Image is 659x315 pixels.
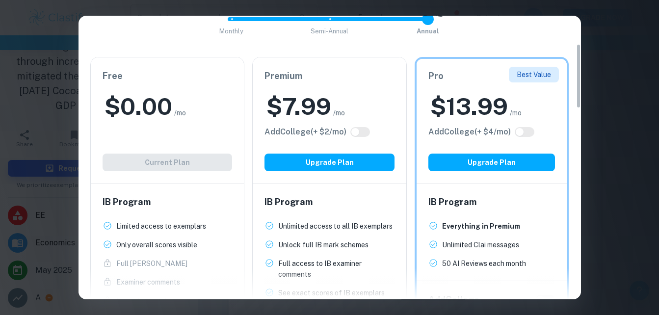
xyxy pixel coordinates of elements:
[266,91,331,122] h2: $ 7.99
[311,27,348,35] span: Semi-Annual
[264,195,395,209] h6: IB Program
[219,27,243,35] span: Monthly
[105,91,172,122] h2: $ 0.00
[278,258,395,280] p: Full access to IB examiner comments
[333,107,345,118] span: /mo
[442,258,526,269] p: 50 AI Reviews each month
[278,239,369,250] p: Unlock full IB mark schemes
[430,91,508,122] h2: $ 13.99
[428,154,555,171] button: Upgrade Plan
[264,126,346,138] h6: Click to see all the additional College features.
[417,27,439,35] span: Annual
[103,195,233,209] h6: IB Program
[442,221,520,232] p: Everything in Premium
[264,69,395,83] h6: Premium
[428,69,555,83] h6: Pro
[428,126,511,138] h6: Click to see all the additional College features.
[278,221,393,232] p: Unlimited access to all IB exemplars
[442,239,519,250] p: Unlimited Clai messages
[264,154,395,171] button: Upgrade Plan
[103,69,233,83] h6: Free
[428,195,555,209] h6: IB Program
[517,69,551,80] p: Best Value
[116,258,187,269] p: Full [PERSON_NAME]
[116,239,197,250] p: Only overall scores visible
[174,107,186,118] span: /mo
[510,107,522,118] span: /mo
[116,221,206,232] p: Limited access to exemplars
